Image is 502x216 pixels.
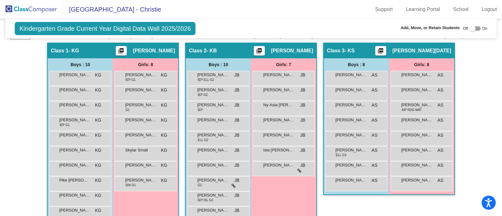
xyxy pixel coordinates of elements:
span: KG [161,177,167,184]
span: ELL G3 [336,153,346,157]
span: JB [300,162,305,169]
span: Kindergarten Grade Current Year Digital Data Wall 2025/2026 [15,22,195,35]
span: KG [95,147,101,154]
span: KG [161,117,167,124]
span: JB [234,147,239,154]
span: [PERSON_NAME] [197,177,229,183]
span: KG [95,72,101,78]
div: Boys : 8 [324,58,389,71]
span: JB [234,87,239,93]
span: [PERSON_NAME] [401,177,433,183]
span: JB [300,87,305,93]
span: [PERSON_NAME] [59,102,91,108]
span: Isla [PERSON_NAME] [263,147,295,153]
span: [PERSON_NAME] [125,132,157,138]
span: [PERSON_NAME] [263,132,295,138]
span: KG [161,87,167,93]
span: [PERSON_NAME] [59,132,91,138]
span: AS [371,147,377,154]
span: [PERSON_NAME] [59,162,91,168]
span: AS [437,102,443,108]
span: [PERSON_NAME] [335,117,367,123]
span: [PERSON_NAME] [125,177,157,183]
span: AIP RDG MAT [402,108,422,112]
span: JB [234,117,239,124]
a: Logout [477,4,502,14]
span: Class 2 [189,48,206,54]
span: [PERSON_NAME] [263,117,295,123]
span: [PERSON_NAME] [133,48,175,54]
span: KG [161,147,167,154]
button: Print Students Details [116,46,127,55]
span: JB [234,162,239,169]
span: [PERSON_NAME] [401,72,433,78]
div: Boys : 10 [48,58,113,71]
span: [PERSON_NAME] [59,147,91,153]
span: KG [161,162,167,169]
a: Support [370,4,398,14]
span: AS [371,177,377,184]
span: KG [95,102,101,108]
span: - KB [206,48,217,54]
span: JB [234,192,239,199]
span: AS [371,132,377,139]
span: AS [437,147,443,154]
span: - KS [344,48,355,54]
span: AS [437,117,443,124]
span: [PERSON_NAME] [335,162,367,168]
span: JB [234,102,239,108]
mat-icon: picture_as_pdf [377,48,384,56]
span: KG [95,87,101,93]
span: Off [463,26,468,31]
span: Class 3 [327,48,344,54]
span: AS [371,102,377,108]
span: [PERSON_NAME] [401,117,433,123]
span: [PERSON_NAME] [335,72,367,78]
span: [PERSON_NAME] [125,162,157,168]
span: G1 [125,108,130,112]
span: On [482,26,487,31]
span: IEP G1 [125,77,136,82]
span: KG [161,72,167,78]
span: [PERSON_NAME] [197,192,229,198]
span: KG [161,102,167,108]
span: [PERSON_NAME] [263,87,295,93]
span: IEP G2 [198,92,208,97]
span: AS [371,72,377,78]
button: Print Students Details [254,46,265,55]
span: [PERSON_NAME] [PERSON_NAME] [59,87,91,93]
span: JB [234,72,239,78]
span: [PERSON_NAME] [271,48,313,54]
div: Girls: 7 [251,58,316,71]
span: [PERSON_NAME] [263,162,295,168]
span: JB [234,177,239,184]
span: [PERSON_NAME] [197,147,229,153]
span: JB [300,147,305,154]
span: AS [437,132,443,139]
span: [PERSON_NAME] [197,132,229,138]
span: [PERSON_NAME] [335,132,367,138]
span: [PERSON_NAME] [125,117,157,123]
span: IEP [198,108,203,112]
span: IEP ELL G2 [198,77,214,82]
span: KG [95,207,101,214]
span: Pike [PERSON_NAME] [59,177,91,183]
span: [PERSON_NAME] [401,132,433,138]
span: AS [371,87,377,93]
span: [PERSON_NAME][DATE] [393,48,451,54]
span: JB [300,132,305,139]
span: [PERSON_NAME] [197,87,229,93]
span: JB [300,72,305,78]
span: [PERSON_NAME] [59,72,91,78]
span: [GEOGRAPHIC_DATA] - Christie [63,4,161,14]
span: [PERSON_NAME] [263,72,295,78]
mat-icon: picture_as_pdf [255,48,263,56]
span: [PERSON_NAME] [59,117,91,123]
span: Ny-Asia [PERSON_NAME] [263,102,295,108]
span: IEP G1 [60,123,70,127]
span: AS [437,87,443,93]
span: [PERSON_NAME] [401,102,433,108]
span: [PERSON_NAME] Burnie-[PERSON_NAME] [335,87,367,93]
span: AS [437,177,443,184]
span: JB [234,207,239,214]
